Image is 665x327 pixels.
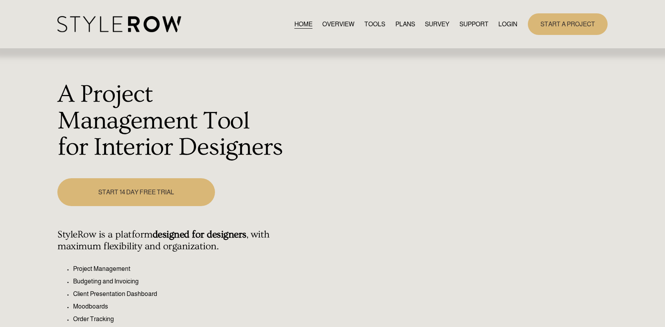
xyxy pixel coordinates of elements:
[294,19,312,29] a: HOME
[528,13,608,35] a: START A PROJECT
[459,19,489,29] a: folder dropdown
[73,264,284,274] p: Project Management
[73,277,284,286] p: Budgeting and Invoicing
[459,20,489,29] span: SUPPORT
[57,81,284,161] h1: A Project Management Tool for Interior Designers
[425,19,449,29] a: SURVEY
[57,16,181,32] img: StyleRow
[152,229,246,240] strong: designed for designers
[73,289,284,299] p: Client Presentation Dashboard
[322,19,355,29] a: OVERVIEW
[73,314,284,324] p: Order Tracking
[57,178,215,206] a: START 14 DAY FREE TRIAL
[395,19,415,29] a: PLANS
[364,19,385,29] a: TOOLS
[498,19,517,29] a: LOGIN
[57,229,284,252] h4: StyleRow is a platform , with maximum flexibility and organization.
[73,302,284,311] p: Moodboards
